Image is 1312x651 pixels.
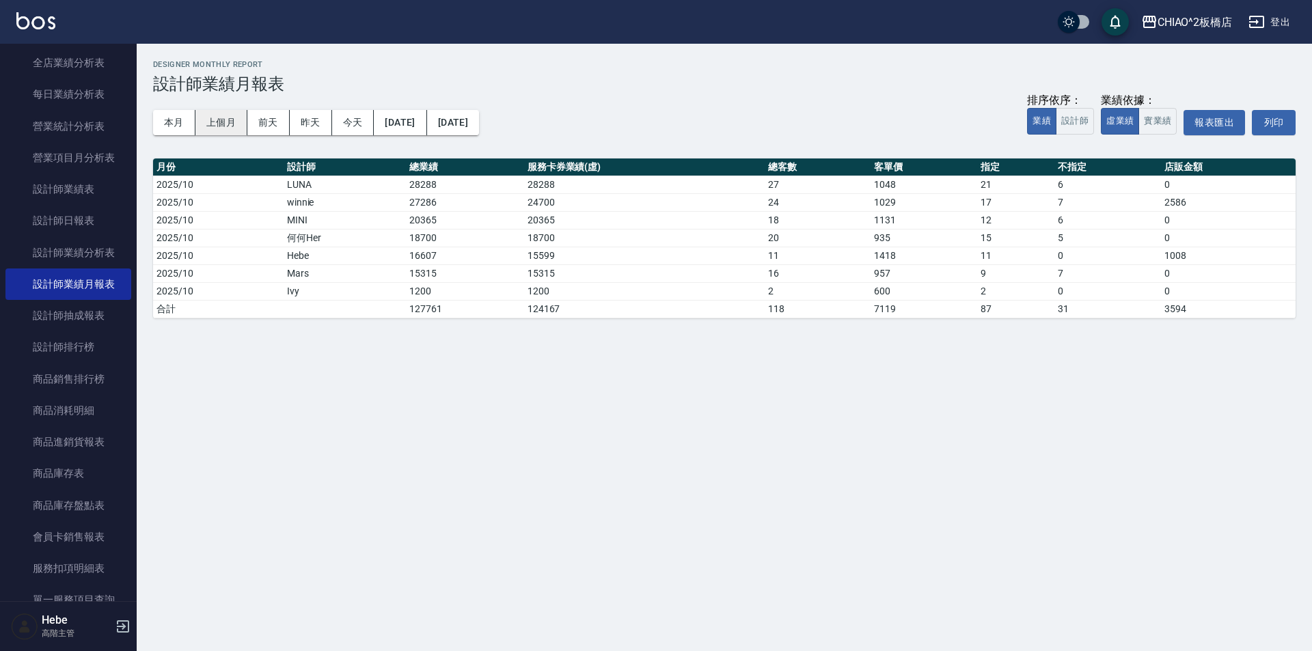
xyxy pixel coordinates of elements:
[765,158,871,176] th: 總客數
[153,60,1296,69] h2: Designer Monthly Report
[1161,247,1296,264] td: 1008
[5,395,131,426] a: 商品消耗明細
[16,12,55,29] img: Logo
[871,229,976,247] td: 935
[153,193,284,211] td: 2025/10
[1027,94,1094,108] div: 排序依序：
[765,176,871,193] td: 27
[1161,158,1296,176] th: 店販金額
[153,282,284,300] td: 2025/10
[247,110,290,135] button: 前天
[5,553,131,584] a: 服務扣項明細表
[406,300,524,318] td: 127761
[406,247,524,264] td: 16607
[765,193,871,211] td: 24
[977,282,1055,300] td: 2
[765,229,871,247] td: 20
[290,110,332,135] button: 昨天
[1161,300,1296,318] td: 3594
[1161,282,1296,300] td: 0
[524,193,765,211] td: 24700
[406,264,524,282] td: 15315
[1138,108,1177,135] button: 實業績
[5,331,131,363] a: 設計師排行榜
[427,110,479,135] button: [DATE]
[5,458,131,489] a: 商品庫存表
[977,229,1055,247] td: 15
[153,110,195,135] button: 本月
[195,110,247,135] button: 上個月
[284,176,406,193] td: LUNA
[524,300,765,318] td: 124167
[284,264,406,282] td: Mars
[5,426,131,458] a: 商品進銷貨報表
[1054,176,1160,193] td: 6
[977,264,1055,282] td: 9
[1243,10,1296,35] button: 登出
[1102,8,1129,36] button: save
[1161,229,1296,247] td: 0
[5,521,131,553] a: 會員卡銷售報表
[1054,229,1160,247] td: 5
[284,247,406,264] td: Hebe
[1184,110,1245,135] button: 報表匯出
[765,282,871,300] td: 2
[871,211,976,229] td: 1131
[406,176,524,193] td: 28288
[765,264,871,282] td: 16
[153,247,284,264] td: 2025/10
[5,205,131,236] a: 設計師日報表
[153,158,284,176] th: 月份
[153,300,284,318] td: 合計
[1161,176,1296,193] td: 0
[5,79,131,110] a: 每日業績分析表
[1054,300,1160,318] td: 31
[524,158,765,176] th: 服務卡券業績(虛)
[153,264,284,282] td: 2025/10
[765,300,871,318] td: 118
[153,158,1296,318] table: a dense table
[5,174,131,205] a: 設計師業績表
[406,211,524,229] td: 20365
[1054,247,1160,264] td: 0
[1054,264,1160,282] td: 7
[1054,193,1160,211] td: 7
[871,158,976,176] th: 客單價
[977,193,1055,211] td: 17
[871,176,976,193] td: 1048
[332,110,374,135] button: 今天
[524,282,765,300] td: 1200
[871,300,976,318] td: 7119
[284,193,406,211] td: winnie
[1054,211,1160,229] td: 6
[153,211,284,229] td: 2025/10
[42,627,111,639] p: 高階主管
[871,247,976,264] td: 1418
[1054,282,1160,300] td: 0
[406,158,524,176] th: 總業績
[977,300,1055,318] td: 87
[5,300,131,331] a: 設計師抽成報表
[5,363,131,395] a: 商品銷售排行榜
[5,490,131,521] a: 商品庫存盤點表
[1027,108,1056,135] button: 業績
[977,158,1055,176] th: 指定
[5,111,131,142] a: 營業統計分析表
[871,264,976,282] td: 957
[871,193,976,211] td: 1029
[406,229,524,247] td: 18700
[1161,211,1296,229] td: 0
[5,584,131,615] a: 單一服務項目查詢
[524,211,765,229] td: 20365
[977,176,1055,193] td: 21
[11,613,38,640] img: Person
[765,211,871,229] td: 18
[1136,8,1238,36] button: CHIAO^2板橋店
[5,237,131,268] a: 設計師業績分析表
[406,282,524,300] td: 1200
[1101,108,1139,135] button: 虛業績
[765,247,871,264] td: 11
[1158,14,1233,31] div: CHIAO^2板橋店
[1252,110,1296,135] button: 列印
